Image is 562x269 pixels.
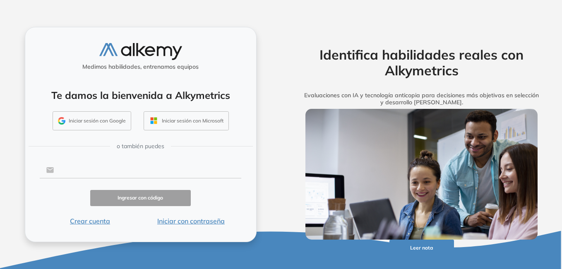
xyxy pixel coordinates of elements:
h4: Te damos la bienvenida a Alkymetrics [36,89,245,101]
h2: Identifica habilidades reales con Alkymetrics [293,47,551,79]
button: Ingresar con código [90,190,191,206]
h5: Evaluaciones con IA y tecnología anticopia para decisiones más objetivas en selección y desarroll... [293,92,551,106]
button: Leer nota [389,240,454,256]
img: GMAIL_ICON [58,117,65,125]
img: OUTLOOK_ICON [149,116,159,125]
button: Iniciar con contraseña [140,216,241,226]
h5: Medimos habilidades, entrenamos equipos [29,63,253,70]
img: img-more-info [305,109,538,240]
button: Crear cuenta [40,216,141,226]
span: o también puedes [117,142,164,151]
button: Iniciar sesión con Google [53,111,131,130]
img: logo-alkemy [99,43,182,60]
button: Iniciar sesión con Microsoft [144,111,229,130]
